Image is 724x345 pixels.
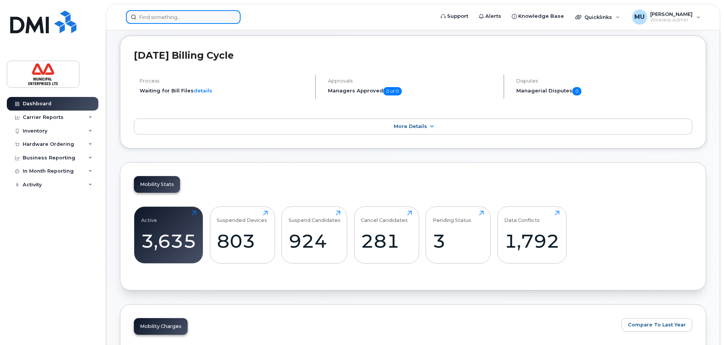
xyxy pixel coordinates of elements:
div: 281 [361,230,412,252]
div: 3 [433,230,484,252]
div: 3,635 [141,230,196,252]
a: Active3,635 [141,211,196,259]
button: Compare To Last Year [621,318,692,332]
a: Alerts [474,9,506,24]
div: Cancel Candidates [361,211,408,223]
div: Data Conflicts [504,211,540,223]
h2: [DATE] Billing Cycle [134,50,692,61]
span: More Details [394,123,427,129]
a: Pending Status3 [433,211,484,259]
div: Pending Status [433,211,471,223]
span: [PERSON_NAME] [650,11,693,17]
span: 0 [572,87,581,95]
a: Support [435,9,474,24]
span: Support [447,12,468,20]
span: 0 of 0 [383,87,402,95]
h4: Process [140,78,309,84]
a: Suspend Candidates924 [289,211,340,259]
h4: Approvals [328,78,497,84]
div: 803 [217,230,268,252]
a: Suspended Devices803 [217,211,268,259]
div: 1,792 [504,230,559,252]
a: Cancel Candidates281 [361,211,412,259]
a: Knowledge Base [506,9,569,24]
div: Quicklinks [570,9,625,25]
a: Data Conflicts1,792 [504,211,559,259]
span: Knowledge Base [518,12,564,20]
input: Find something... [126,10,241,24]
h5: Managerial Disputes [516,87,692,95]
h4: Disputes [516,78,692,84]
div: Matthew Uberoi [627,9,706,25]
h5: Managers Approved [328,87,497,95]
span: MU [634,12,645,22]
span: Quicklinks [584,14,612,20]
div: 924 [289,230,340,252]
a: details [194,87,212,94]
span: Alerts [485,12,501,20]
li: Waiting for Bill Files [140,87,309,94]
div: Active [141,211,157,223]
span: Wireless Admin [650,17,693,23]
div: Suspended Devices [217,211,267,223]
span: Compare To Last Year [628,321,686,328]
div: Suspend Candidates [289,211,340,223]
